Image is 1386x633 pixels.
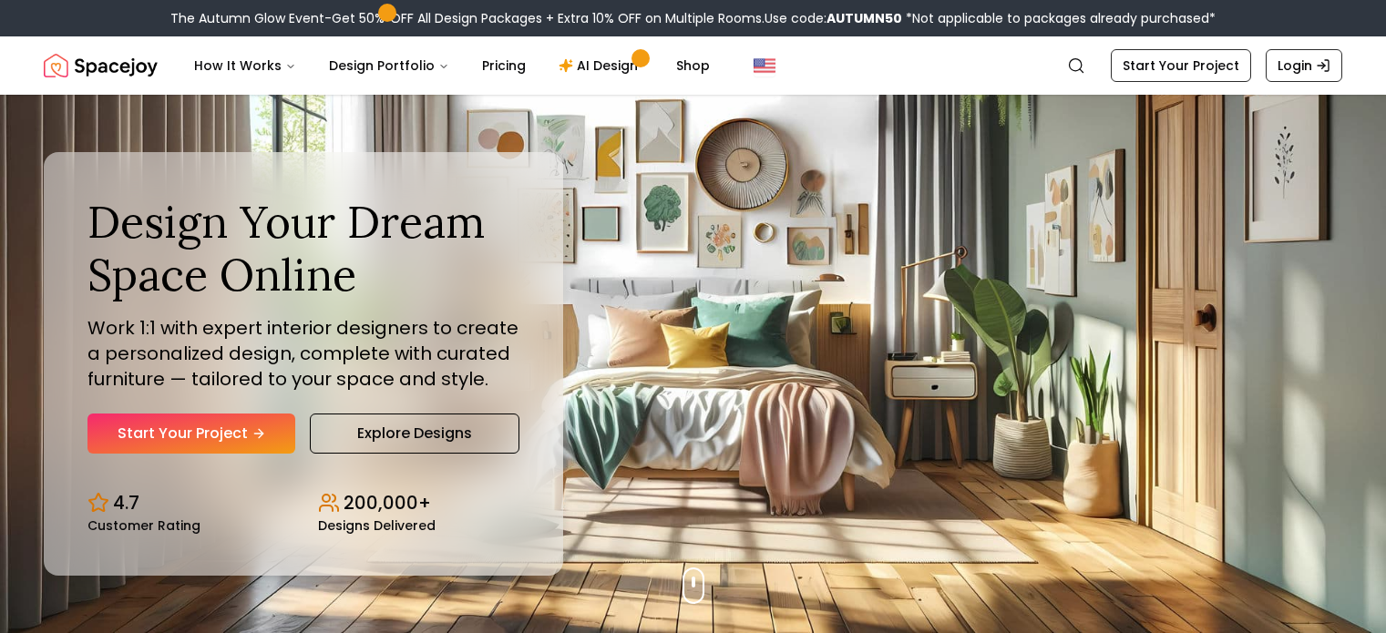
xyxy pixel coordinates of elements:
small: Designs Delivered [318,519,436,532]
a: Shop [662,47,724,84]
b: AUTUMN50 [826,9,902,27]
span: Use code: [765,9,902,27]
p: 200,000+ [344,490,431,516]
div: The Autumn Glow Event-Get 50% OFF All Design Packages + Extra 10% OFF on Multiple Rooms. [170,9,1216,27]
h1: Design Your Dream Space Online [87,196,519,301]
img: United States [754,55,775,77]
p: Work 1:1 with expert interior designers to create a personalized design, complete with curated fu... [87,315,519,392]
nav: Main [180,47,724,84]
a: Start Your Project [87,413,295,454]
div: Design stats [87,475,519,532]
p: 4.7 [113,490,139,516]
span: *Not applicable to packages already purchased* [902,9,1216,27]
a: AI Design [544,47,658,84]
a: Login [1266,49,1342,82]
button: How It Works [180,47,311,84]
nav: Global [44,36,1342,95]
a: Explore Designs [310,413,519,454]
button: Design Portfolio [314,47,464,84]
a: Spacejoy [44,47,158,84]
a: Start Your Project [1111,49,1251,82]
img: Spacejoy Logo [44,47,158,84]
small: Customer Rating [87,519,200,532]
a: Pricing [467,47,540,84]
